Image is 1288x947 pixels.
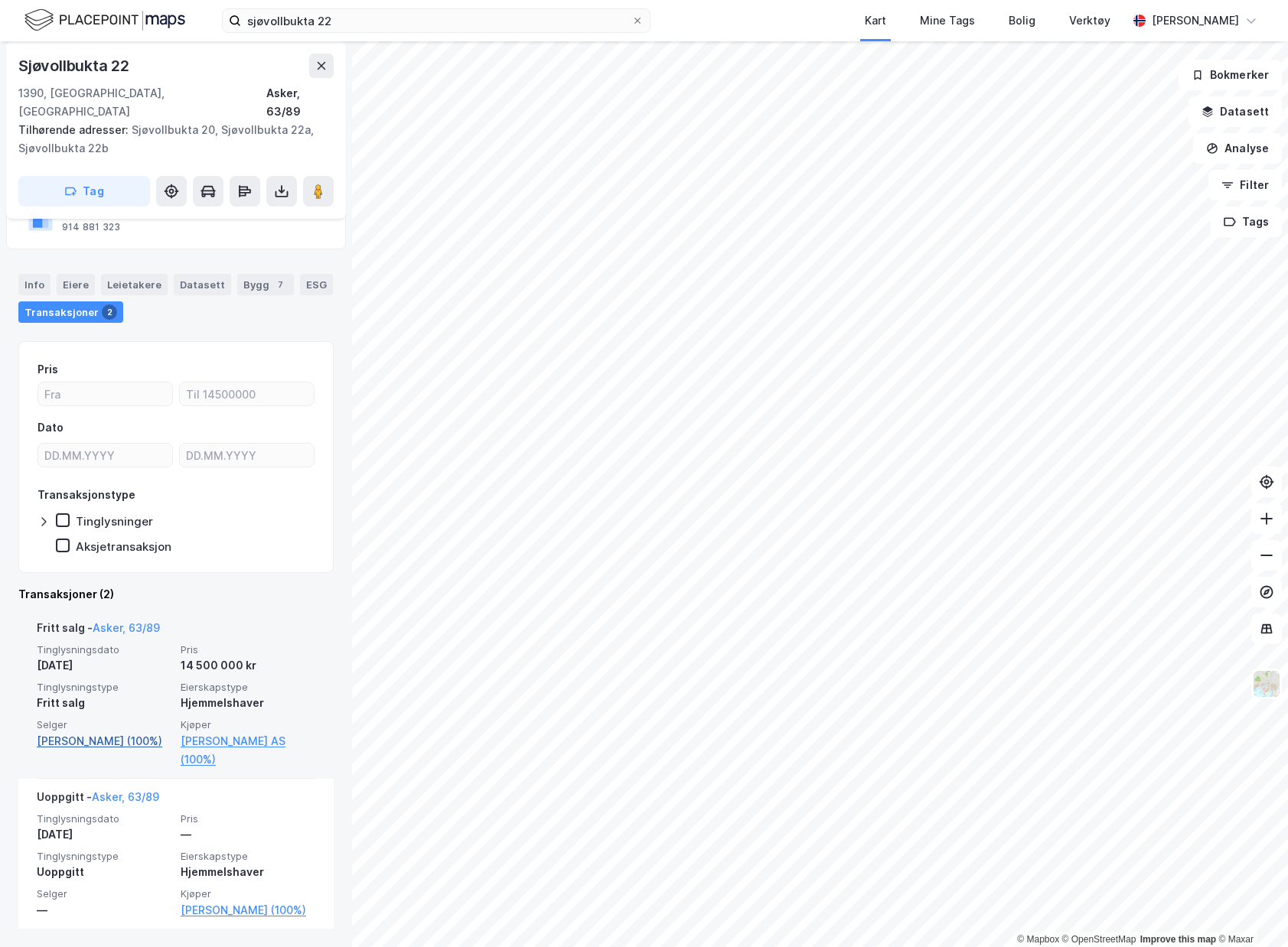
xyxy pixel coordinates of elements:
[37,901,171,919] div: —
[92,790,159,803] a: Asker, 63/89
[37,360,58,379] div: Pris
[101,274,168,295] div: Leietakere
[37,718,171,731] span: Selger
[57,274,95,295] div: Eiere
[38,444,172,467] input: DD.MM.YYYY
[18,121,321,158] div: Sjøvollbukta 20, Sjøvollbukta 22a, Sjøvollbukta 22b
[181,694,315,712] div: Hjemmelshaver
[181,901,315,919] a: [PERSON_NAME] (100%)
[241,9,631,32] input: Søk på adresse, matrikkel, gårdeiere, leietakere eller personer
[181,681,315,694] span: Eierskapstype
[37,656,171,675] div: [DATE]
[180,382,314,405] input: Til 14500000
[37,732,171,750] a: [PERSON_NAME] (100%)
[18,585,334,604] div: Transaksjoner (2)
[237,274,294,295] div: Bygg
[181,656,315,675] div: 14 500 000 kr
[18,54,132,78] div: Sjøvollbukta 22
[38,382,172,405] input: Fra
[62,221,120,233] div: 914 881 323
[1017,934,1059,945] a: Mapbox
[18,274,51,295] div: Info
[181,812,315,825] span: Pris
[1189,96,1282,127] button: Datasett
[181,863,315,881] div: Hjemmelshaver
[37,850,171,863] span: Tinglysningstype
[1211,874,1288,947] iframe: Chat Widget
[93,621,160,634] a: Asker, 63/89
[24,7,185,34] img: logo.f888ab2527a4732fd821a326f86c7f29.svg
[37,887,171,900] span: Selger
[76,514,153,529] div: Tinglysninger
[37,863,171,881] div: Uoppgitt
[1211,874,1288,947] div: Kontrollprogram for chat
[76,539,171,554] div: Aksjetransaksjon
[1062,934,1136,945] a: OpenStreetMap
[37,812,171,825] span: Tinglysningsdato
[1208,170,1282,200] button: Filter
[37,694,171,712] div: Fritt salg
[181,850,315,863] span: Eierskapstype
[102,304,117,320] div: 2
[272,277,288,292] div: 7
[174,274,231,295] div: Datasett
[18,301,123,323] div: Transaksjoner
[1252,669,1281,698] img: Z
[865,11,886,30] div: Kart
[181,718,315,731] span: Kjøper
[18,176,150,207] button: Tag
[1140,934,1216,945] a: Improve this map
[18,123,132,136] span: Tilhørende adresser:
[37,418,64,437] div: Dato
[37,825,171,844] div: [DATE]
[37,788,159,812] div: Uoppgitt -
[300,274,333,295] div: ESG
[180,444,314,467] input: DD.MM.YYYY
[1069,11,1110,30] div: Verktøy
[181,825,315,844] div: —
[1211,207,1282,237] button: Tags
[37,619,160,643] div: Fritt salg -
[266,84,334,121] div: Asker, 63/89
[1179,60,1282,90] button: Bokmerker
[181,643,315,656] span: Pris
[1152,11,1239,30] div: [PERSON_NAME]
[181,732,315,769] a: [PERSON_NAME] AS (100%)
[1193,133,1282,164] button: Analyse
[37,681,171,694] span: Tinglysningstype
[181,887,315,900] span: Kjøper
[1009,11,1035,30] div: Bolig
[37,486,135,504] div: Transaksjonstype
[37,643,171,656] span: Tinglysningsdato
[18,84,266,121] div: 1390, [GEOGRAPHIC_DATA], [GEOGRAPHIC_DATA]
[920,11,975,30] div: Mine Tags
